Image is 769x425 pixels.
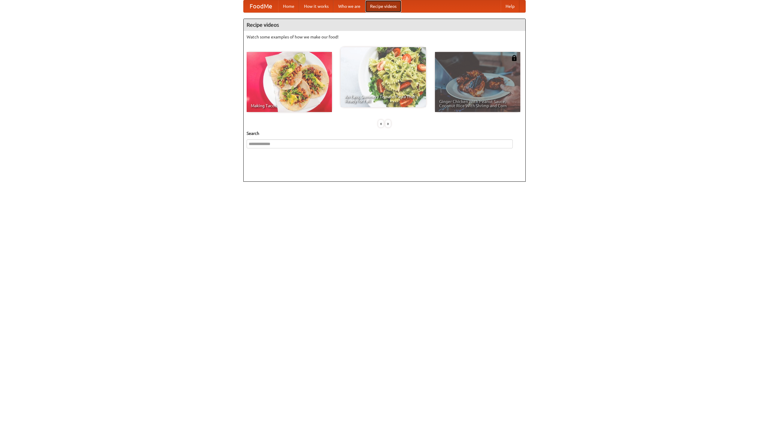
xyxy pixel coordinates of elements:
div: « [378,120,384,127]
p: Watch some examples of how we make our food! [247,34,522,40]
a: Who we are [333,0,365,12]
img: 483408.png [511,55,517,61]
a: How it works [299,0,333,12]
span: An Easy, Summery Tomato Pasta That's Ready for Fall [345,95,422,103]
div: » [385,120,391,127]
h5: Search [247,130,522,136]
a: An Easy, Summery Tomato Pasta That's Ready for Fall [341,47,426,107]
span: Making Tacos [251,104,328,108]
a: Making Tacos [247,52,332,112]
a: FoodMe [244,0,278,12]
a: Help [501,0,519,12]
a: Home [278,0,299,12]
h4: Recipe videos [244,19,525,31]
a: Recipe videos [365,0,401,12]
